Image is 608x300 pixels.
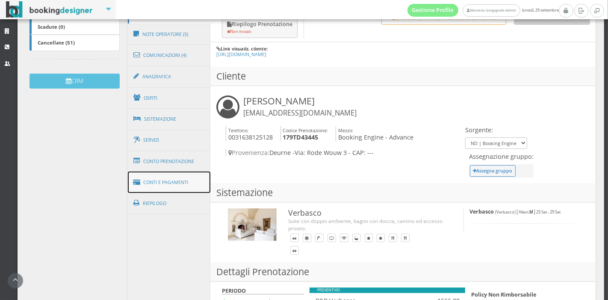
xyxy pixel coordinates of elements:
h3: Sistemazione [210,183,596,202]
a: Conto Prenotazione [128,150,211,172]
h4: Booking Engine - Advance [336,126,413,141]
span: Provenienza: [228,149,269,157]
b: Policy Non Rimborsabile [471,291,536,298]
h3: [PERSON_NAME] [243,95,357,118]
small: Mezzo: [338,127,353,134]
h4: 0031638125128 [226,126,273,141]
div: PREVENTIVO [310,288,465,293]
small: Non inviato [227,29,251,34]
h3: Verbasco [288,208,446,218]
b: Scadute (0) [38,23,65,30]
small: Allest. [519,209,533,215]
small: (Verbasco) [495,209,516,215]
a: Cancellate (51) [30,35,120,51]
span: - CAP: --- [348,149,374,157]
img: 3b021f54592911eeb13b0a069e529790.jpg [228,208,277,241]
small: 25 Set - 29 Set [536,209,561,215]
a: Ospiti [128,87,211,109]
a: Anagrafica [128,65,211,88]
small: Telefono: [228,127,248,134]
a: Gestione Profilo [407,4,459,17]
b: Verbasco [469,208,494,215]
h3: Dettagli Prenotazione [210,262,596,282]
small: [EMAIL_ADDRESS][DOMAIN_NAME] [243,108,357,118]
span: Via: Rode Wouw 3 [295,149,347,157]
h3: Cliente [210,67,596,86]
a: Note Operatore (5) [128,23,211,45]
div: Suite con doppio ambiente, bagno con doccia, camino ed accesso privato. [288,217,446,232]
a: [URL][DOMAIN_NAME] [216,51,266,57]
b: M [529,209,533,215]
h4: Assegnazione gruppo: [469,153,534,160]
button: CRM [30,74,120,89]
img: BookingDesigner.com [6,1,93,18]
a: Comunicazioni (4) [128,44,211,66]
b: 179TD43445 [283,133,318,141]
a: Scadute (0) [30,18,120,35]
a: Servizi [128,129,211,151]
a: Riepilogo [128,192,211,214]
h5: | | [469,208,578,215]
a: Conti e Pagamenti [128,172,211,193]
b: Link visualiz. cliente: [221,45,268,52]
button: Assegna gruppo [470,165,516,177]
h4: Sorgente: [465,126,527,134]
b: Cancellate (51) [38,39,75,46]
span: lunedì, 29 settembre [407,4,559,17]
h4: Deurne - [226,149,463,156]
a: Sistemazione [128,108,211,130]
button: Riepilogo Prenotazione Non inviato [222,17,298,38]
small: Codice Prenotazione: [283,127,328,134]
a: Masseria Gorgognolo Admin [463,4,520,17]
b: PERIODO [222,287,246,294]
